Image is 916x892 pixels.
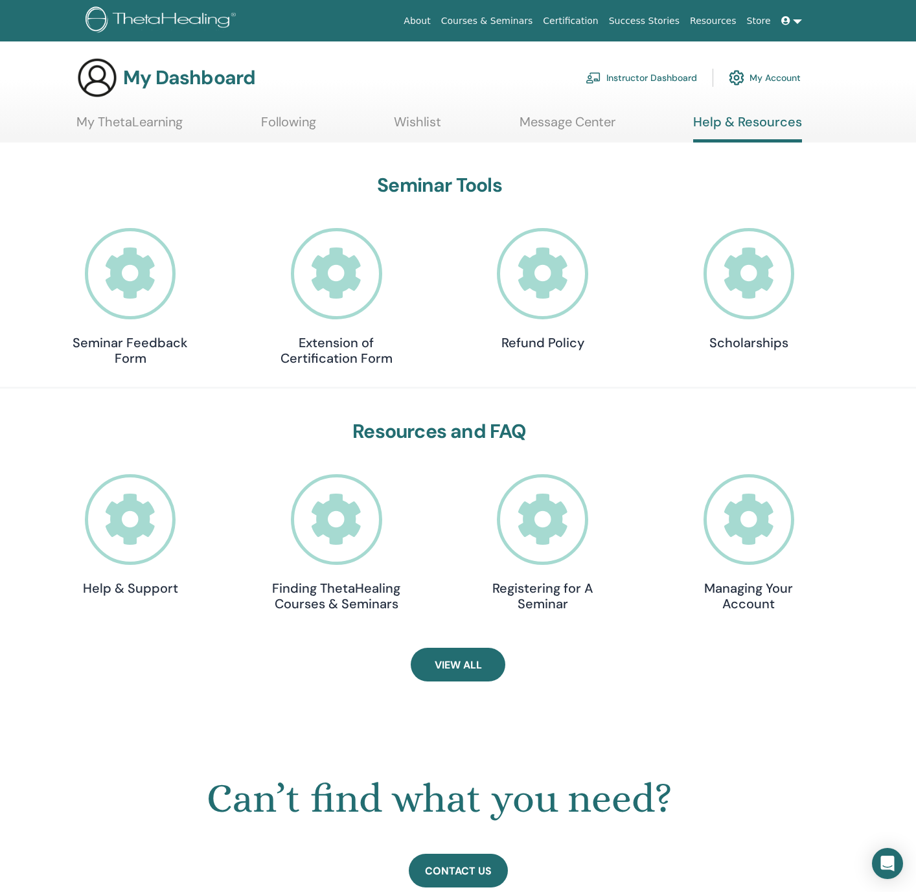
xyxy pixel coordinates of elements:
a: Success Stories [604,9,685,33]
a: Message Center [520,114,615,139]
a: Help & Resources [693,114,802,143]
h3: My Dashboard [123,66,255,89]
a: Resources [685,9,742,33]
h4: Finding ThetaHealing Courses & Seminars [271,580,401,612]
a: Store [742,9,776,33]
a: Registering for A Seminar [478,474,608,612]
a: Certification [538,9,603,33]
a: My Account [729,63,801,92]
h4: Extension of Certification Form [271,335,401,366]
img: logo.png [86,6,240,36]
h4: Seminar Feedback Form [65,335,195,366]
h1: Can’t find what you need? [56,775,823,823]
h4: Refund Policy [478,335,608,350]
h3: Seminar Tools [65,174,814,197]
a: Following [261,114,316,139]
img: cog.svg [729,67,744,89]
a: About [398,9,435,33]
a: Finding ThetaHealing Courses & Seminars [271,474,401,612]
a: Scholarships [684,228,814,350]
a: Extension of Certification Form [271,228,401,366]
img: chalkboard-teacher.svg [586,72,601,84]
a: Courses & Seminars [436,9,538,33]
h3: Resources and FAQ [65,420,814,443]
span: Contact Us [425,864,492,878]
div: Open Intercom Messenger [872,848,903,879]
a: Seminar Feedback Form [65,228,195,366]
a: Managing Your Account [684,474,814,612]
img: generic-user-icon.jpg [76,57,118,98]
h4: Managing Your Account [684,580,814,612]
h4: Help & Support [65,580,195,596]
h4: Scholarships [684,335,814,350]
a: Wishlist [394,114,441,139]
a: My ThetaLearning [76,114,183,139]
a: View All [411,648,505,681]
a: Refund Policy [478,228,608,350]
a: Contact Us [409,854,508,887]
span: View All [435,658,482,672]
a: Instructor Dashboard [586,63,697,92]
a: Help & Support [65,474,195,597]
h4: Registering for A Seminar [478,580,608,612]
